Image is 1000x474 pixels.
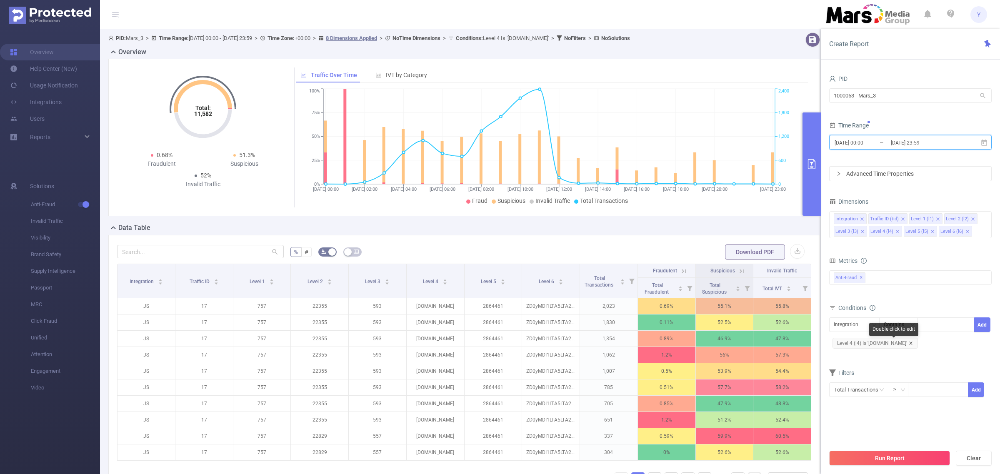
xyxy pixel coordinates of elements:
p: 17 [175,314,233,330]
p: [DOMAIN_NAME] [407,331,464,347]
p: 757 [233,298,291,314]
p: ZD0yMDI1LTA5LTA2Iy0jaD05Iy0jcj0yMjM1NSMtI2M9VFIjLSN2PUFwcCMtI3M9MjYjLSNkbXU9TmVmaXMrWWVtZWsrVGFya... [522,331,580,347]
p: 17 [175,298,233,314]
tspan: [DATE] 04:00 [390,187,416,192]
span: Fraudulent [653,268,677,274]
span: Level 1 [250,279,266,284]
i: icon: bg-colors [321,249,326,254]
p: 53.9% [696,363,753,379]
i: icon: close [895,230,900,235]
input: Start date [834,137,901,148]
span: Video [31,379,100,396]
i: icon: caret-down [269,281,274,284]
tspan: [DATE] 02:00 [352,187,377,192]
input: Search... [117,245,284,258]
p: 22355 [291,314,348,330]
p: 22355 [291,396,348,412]
p: 593 [349,396,406,412]
tspan: 1,200 [778,134,789,140]
div: icon: rightAdvanced Time Properties [830,167,991,181]
li: Level 5 (l5) [904,226,937,237]
tspan: 50% [312,134,320,140]
span: Level 5 [481,279,497,284]
span: Dimensions [829,198,868,205]
div: Sort [214,278,219,283]
tspan: [DATE] 00:00 [313,187,339,192]
span: Invalid Traffic [767,268,797,274]
div: ≥ [893,383,902,397]
p: [DOMAIN_NAME] [407,396,464,412]
i: icon: caret-down [678,288,682,290]
tspan: 1,800 [778,110,789,115]
div: Level 4 (l4) [870,226,893,237]
i: icon: down [900,387,905,393]
span: Supply Intelligence [31,263,100,279]
span: Brand Safety [31,246,100,263]
div: Level 5 (l5) [905,226,928,237]
p: 55.8% [753,298,811,314]
span: Level 4 Is '[DOMAIN_NAME]' [456,35,549,41]
p: 54.4% [753,363,811,379]
i: icon: right [836,171,841,176]
span: 0.68% [157,152,172,158]
a: Help Center (New) [10,60,77,77]
i: icon: caret-up [558,278,563,280]
li: Level 4 (l4) [869,226,902,237]
li: Integration [834,213,867,224]
p: JS [117,396,175,412]
p: 57.3% [753,347,811,363]
i: icon: caret-down [443,281,447,284]
span: Y [977,6,980,23]
h2: Overview [118,47,146,57]
span: Click Fraud [31,313,100,329]
tspan: 0% [314,182,320,187]
span: Engagement [31,363,100,379]
span: Suspicious [497,197,525,204]
div: Double click to edit [869,323,918,336]
span: > [310,35,318,41]
span: Passport [31,279,100,296]
i: icon: caret-down [158,281,162,284]
span: > [586,35,594,41]
div: Sort [500,278,505,283]
p: 2864461 [465,412,522,428]
span: Level 2 [307,279,324,284]
div: Sort [269,278,274,283]
p: 757 [233,331,291,347]
p: 337 [580,428,637,444]
span: 51.3% [239,152,255,158]
i: icon: caret-up [620,278,625,280]
span: Conditions [838,304,875,311]
p: 1,062 [580,347,637,363]
i: icon: caret-up [787,285,791,287]
p: 17 [175,347,233,363]
tspan: 100% [309,89,320,94]
span: Mars_3 [DATE] 00:00 - [DATE] 23:59 +00:00 [108,35,630,41]
span: Invalid Traffic [535,197,570,204]
i: icon: caret-up [158,278,162,280]
p: 757 [233,363,291,379]
p: 593 [349,363,406,379]
p: 17 [175,396,233,412]
p: 47.8% [753,331,811,347]
p: ZD0yMDI1LTA5LTA2Iy0jaD0xMSMtI3I9MjI4MjkjLSNjPVRSIy0jdj1BcHAjLSNzPTI2Iy0jZG11PU5lZmlzK1llbWVrK1Rhc... [522,428,580,444]
p: 2864461 [465,314,522,330]
p: ZD0yMDI1LTA5LTA2Iy0jaD04Iy0jcj0yMjM1NSMtI2M9VFIjLSN2PUFwcCMtI3M9MjYjLSNkbXU9TmVmaXMrWWVtZWsrVGFya... [522,363,580,379]
p: 1,007 [580,363,637,379]
i: icon: info-circle [870,305,875,311]
p: 56% [696,347,753,363]
i: icon: line-chart [300,72,306,78]
i: icon: caret-down [385,281,390,284]
p: 46.9% [696,331,753,347]
p: 593 [349,314,406,330]
p: 1.2% [638,347,695,363]
i: icon: close [930,230,935,235]
p: 757 [233,412,291,428]
i: icon: info-circle [861,258,867,264]
div: Level 2 (l2) [946,214,969,225]
div: Suspicious [203,160,285,168]
li: Level 3 (l3) [834,226,867,237]
i: icon: caret-down [787,288,791,290]
p: [DOMAIN_NAME] [407,379,464,395]
p: 22355 [291,331,348,347]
